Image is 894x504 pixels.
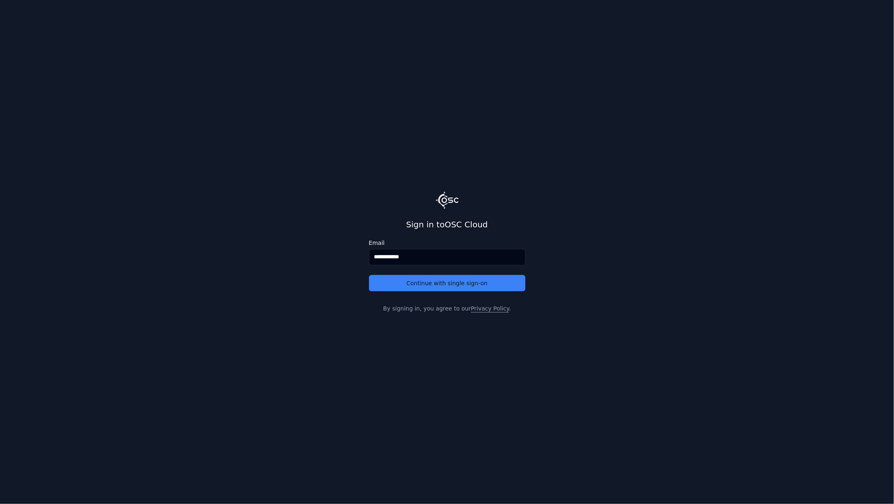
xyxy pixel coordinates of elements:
[369,219,525,230] h2: Sign in to OSC Cloud
[369,304,525,313] p: By signing in, you agree to our .
[369,275,525,291] button: Continue with single sign-on
[436,191,459,209] img: Logo
[369,240,525,246] label: Email
[471,305,509,312] a: Privacy Policy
